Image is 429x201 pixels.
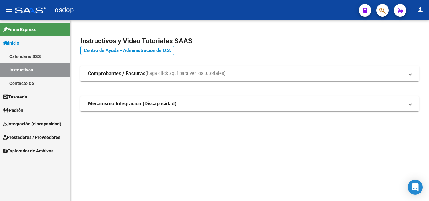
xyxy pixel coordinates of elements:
[80,66,419,81] mat-expansion-panel-header: Comprobantes / Facturas(haga click aquí para ver los tutoriales)
[88,70,145,77] strong: Comprobantes / Facturas
[416,6,424,13] mat-icon: person
[3,134,60,141] span: Prestadores / Proveedores
[3,93,27,100] span: Tesorería
[3,26,36,33] span: Firma Express
[3,40,19,46] span: Inicio
[80,35,419,47] h2: Instructivos y Video Tutoriales SAAS
[3,107,23,114] span: Padrón
[80,46,174,55] a: Centro de Ayuda - Administración de O.S.
[50,3,74,17] span: - osdop
[88,100,176,107] strong: Mecanismo Integración (Discapacidad)
[80,96,419,111] mat-expansion-panel-header: Mecanismo Integración (Discapacidad)
[5,6,13,13] mat-icon: menu
[408,180,423,195] div: Open Intercom Messenger
[3,120,61,127] span: Integración (discapacidad)
[145,70,225,77] span: (haga click aquí para ver los tutoriales)
[3,147,53,154] span: Explorador de Archivos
